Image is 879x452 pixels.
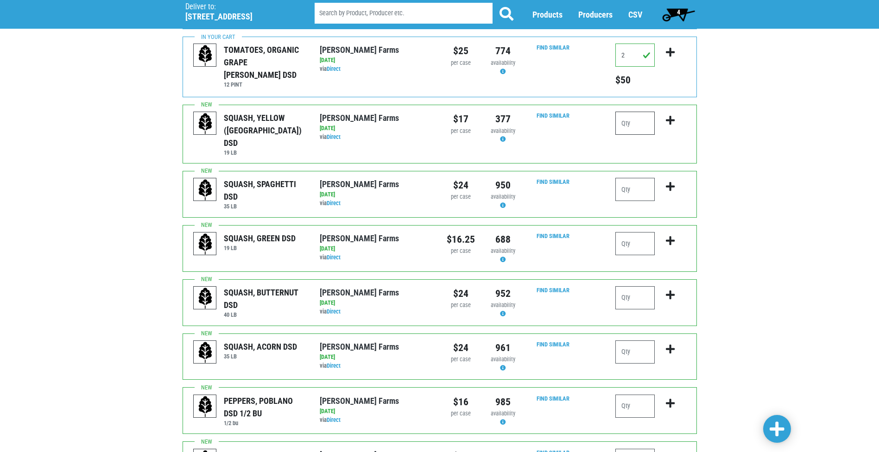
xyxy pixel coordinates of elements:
[447,301,475,310] div: per case
[615,178,655,201] input: Qty
[320,416,432,425] div: via
[320,245,432,253] div: [DATE]
[447,232,475,247] div: $16.25
[615,286,655,309] input: Qty
[447,395,475,409] div: $16
[489,232,517,247] div: 688
[224,149,306,156] h6: 19 LB
[327,200,341,207] a: Direct
[537,178,569,185] a: Find Similar
[194,395,217,418] img: placeholder-variety-43d6402dacf2d531de610a020419775a.svg
[615,232,655,255] input: Qty
[320,407,432,416] div: [DATE]
[447,193,475,201] div: per case
[224,353,297,360] h6: 35 LB
[447,340,475,355] div: $24
[224,245,296,251] h6: 19 LB
[489,112,517,126] div: 377
[447,44,475,58] div: $25
[615,340,655,364] input: Qty
[327,65,341,72] a: Direct
[224,203,306,210] h6: 35 LB
[224,395,306,420] div: PEPPERS, POBLANO DSD 1/2 BU
[320,288,399,297] a: [PERSON_NAME] Farms
[320,199,432,208] div: via
[320,396,399,406] a: [PERSON_NAME] Farms
[315,3,493,24] input: Search by Product, Producer etc.
[537,341,569,348] a: Find Similar
[320,124,432,133] div: [DATE]
[489,178,517,193] div: 950
[320,308,432,316] div: via
[185,12,291,22] h5: [STREET_ADDRESS]
[224,286,306,311] div: SQUASH, BUTTERNUT DSD
[489,59,517,76] div: Availability may be subject to change.
[447,127,475,136] div: per case
[491,193,515,200] span: availability
[327,133,341,140] a: Direct
[194,112,217,135] img: placeholder-variety-43d6402dacf2d531de610a020419775a.svg
[224,232,296,245] div: SQUASH, GREEN DSD
[320,179,399,189] a: [PERSON_NAME] Farms
[194,44,217,67] img: placeholder-variety-43d6402dacf2d531de610a020419775a.svg
[224,178,306,203] div: SQUASH, SPAGHETTI DSD
[489,340,517,355] div: 961
[320,56,432,65] div: [DATE]
[194,178,217,201] img: placeholder-variety-43d6402dacf2d531de610a020419775a.svg
[194,341,217,364] img: placeholder-variety-43d6402dacf2d531de610a020419775a.svg
[320,45,399,55] a: [PERSON_NAME] Farms
[677,8,680,16] span: 4
[532,10,563,19] a: Products
[320,362,432,370] div: via
[615,44,655,67] input: Qty
[320,133,432,142] div: via
[447,178,475,193] div: $24
[224,420,306,427] h6: 1/2 bu
[320,299,432,308] div: [DATE]
[578,10,613,19] a: Producers
[447,59,475,68] div: per case
[537,232,569,239] a: Find Similar
[447,409,475,418] div: per case
[320,65,432,74] div: via
[628,10,642,19] a: CSV
[320,190,432,199] div: [DATE]
[320,233,399,243] a: [PERSON_NAME] Farms
[185,2,291,12] p: Deliver to:
[224,340,297,353] div: SQUASH, ACORN DSD
[658,5,699,24] a: 4
[537,112,569,119] a: Find Similar
[537,287,569,294] a: Find Similar
[194,287,217,310] img: placeholder-variety-43d6402dacf2d531de610a020419775a.svg
[320,342,399,352] a: [PERSON_NAME] Farms
[491,301,515,308] span: availability
[447,286,475,301] div: $24
[224,311,306,318] h6: 40 LB
[447,112,475,126] div: $17
[224,44,306,81] div: TOMATOES, ORGANIC GRAPE [PERSON_NAME] DSD
[327,416,341,423] a: Direct
[491,356,515,363] span: availability
[447,247,475,256] div: per case
[491,410,515,417] span: availability
[615,395,655,418] input: Qty
[491,247,515,254] span: availability
[327,308,341,315] a: Direct
[615,112,655,135] input: Qty
[489,286,517,301] div: 952
[320,353,432,362] div: [DATE]
[489,44,517,58] div: 774
[327,254,341,261] a: Direct
[489,395,517,409] div: 985
[537,395,569,402] a: Find Similar
[491,59,515,66] span: availability
[320,253,432,262] div: via
[447,355,475,364] div: per case
[320,113,399,123] a: [PERSON_NAME] Farms
[327,362,341,369] a: Direct
[615,74,655,86] h5: Total price
[224,81,306,88] h6: 12 PINT
[194,232,217,256] img: placeholder-variety-43d6402dacf2d531de610a020419775a.svg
